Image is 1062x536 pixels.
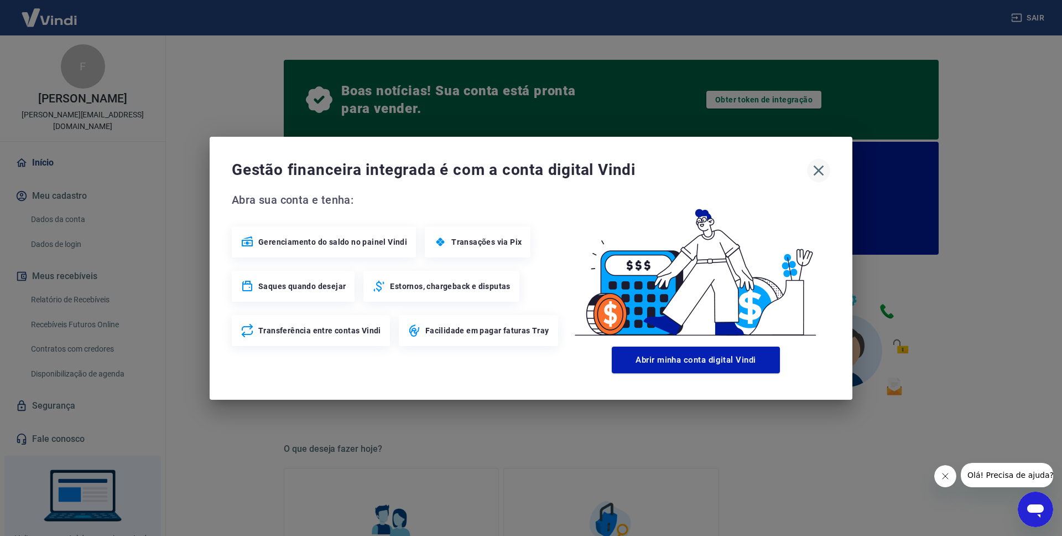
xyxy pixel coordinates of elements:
[258,281,346,292] span: Saques quando desejar
[7,8,93,17] span: Olá! Precisa de ajuda?
[232,159,807,181] span: Gestão financeira integrada é com a conta digital Vindi
[451,236,522,248] span: Transações via Pix
[561,191,830,342] img: Good Billing
[934,465,956,487] iframe: Fechar mensagem
[612,347,780,373] button: Abrir minha conta digital Vindi
[390,281,510,292] span: Estornos, chargeback e disputas
[258,325,381,336] span: Transferência entre contas Vindi
[232,191,561,209] span: Abra sua conta e tenha:
[258,236,407,248] span: Gerenciamento do saldo no painel Vindi
[961,463,1053,487] iframe: Mensagem da empresa
[1018,492,1053,527] iframe: Botão para abrir a janela de mensagens
[425,325,549,336] span: Facilidade em pagar faturas Tray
